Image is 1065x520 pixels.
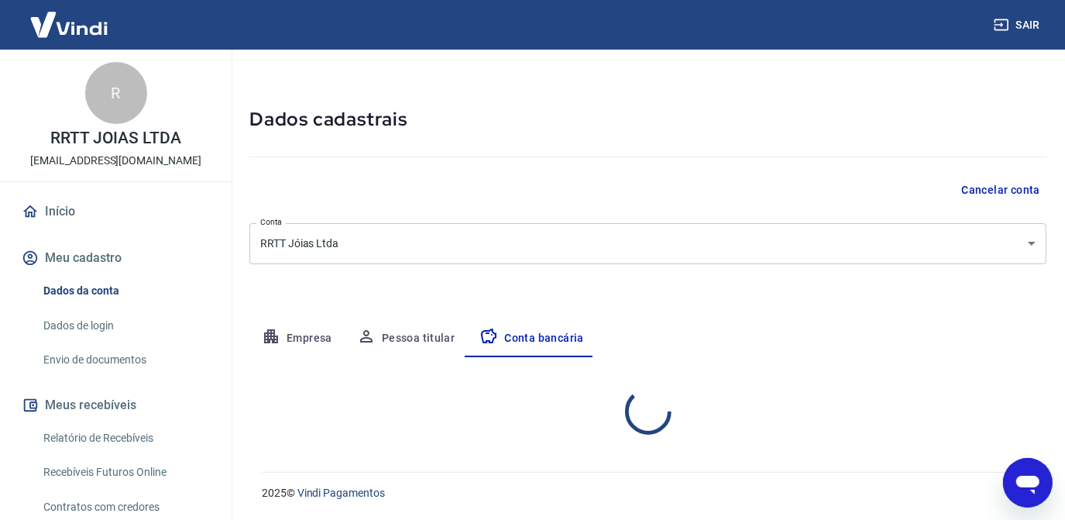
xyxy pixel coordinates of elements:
[467,320,596,357] button: Conta bancária
[50,130,181,146] p: RRTT JOIAS LTDA
[262,485,1028,501] p: 2025 ©
[19,388,213,422] button: Meus recebíveis
[249,320,345,357] button: Empresa
[85,62,147,124] div: R
[297,487,385,499] a: Vindi Pagamentos
[19,241,213,275] button: Meu cadastro
[19,1,119,48] img: Vindi
[955,176,1046,205] button: Cancelar conta
[37,456,213,488] a: Recebíveis Futuros Online
[37,310,213,342] a: Dados de login
[345,320,468,357] button: Pessoa titular
[19,195,213,229] a: Início
[249,223,1046,264] div: RRTT Jóias Ltda
[37,275,213,307] a: Dados da conta
[30,153,201,169] p: [EMAIL_ADDRESS][DOMAIN_NAME]
[249,107,1046,132] h5: Dados cadastrais
[37,344,213,376] a: Envio de documentos
[1003,458,1053,508] iframe: Botão para abrir a janela de mensagens
[260,216,282,228] label: Conta
[991,11,1046,40] button: Sair
[37,422,213,454] a: Relatório de Recebíveis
